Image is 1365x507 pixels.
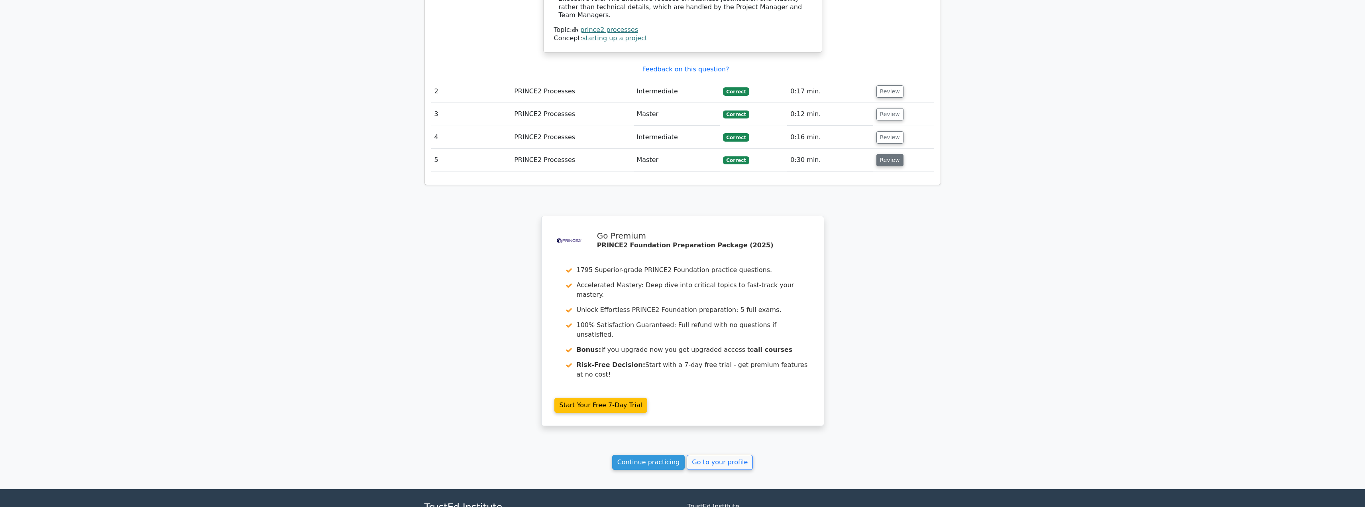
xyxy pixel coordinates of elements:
[511,126,633,149] td: PRINCE2 Processes
[582,34,647,42] a: starting up a project
[723,133,749,141] span: Correct
[431,126,511,149] td: 4
[723,156,749,164] span: Correct
[511,103,633,126] td: PRINCE2 Processes
[634,149,720,172] td: Master
[511,149,633,172] td: PRINCE2 Processes
[723,87,749,95] span: Correct
[511,80,633,103] td: PRINCE2 Processes
[634,80,720,103] td: Intermediate
[554,398,648,413] a: Start Your Free 7-Day Trial
[723,110,749,118] span: Correct
[876,131,903,144] button: Review
[876,154,903,166] button: Review
[687,455,753,470] a: Go to your profile
[554,26,811,34] div: Topic:
[876,85,903,98] button: Review
[612,455,685,470] a: Continue practicing
[554,34,811,43] div: Concept:
[431,103,511,126] td: 3
[787,103,873,126] td: 0:12 min.
[787,80,873,103] td: 0:17 min.
[580,26,638,34] a: prince2 processes
[642,65,729,73] a: Feedback on this question?
[787,149,873,172] td: 0:30 min.
[431,149,511,172] td: 5
[787,126,873,149] td: 0:16 min.
[876,108,903,120] button: Review
[431,80,511,103] td: 2
[634,126,720,149] td: Intermediate
[634,103,720,126] td: Master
